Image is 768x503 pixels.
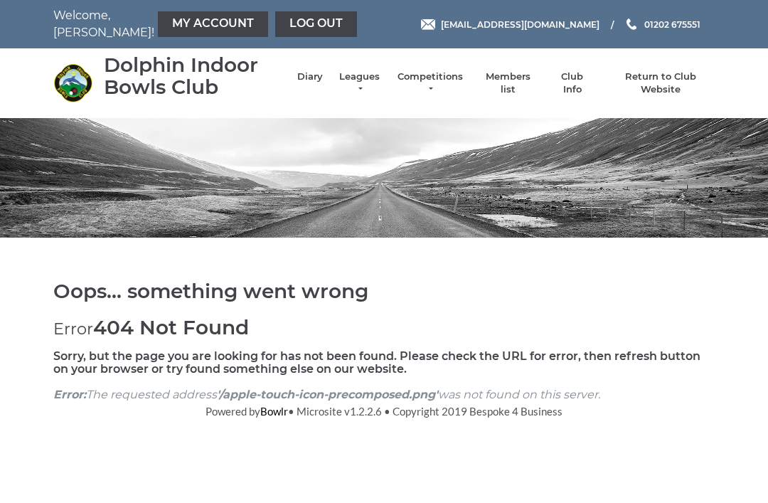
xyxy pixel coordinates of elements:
strong: Error: [53,388,86,401]
div: The requested address was not found on this server. [53,386,715,403]
span: 01202 675551 [644,18,700,29]
img: Dolphin Indoor Bowls Club [53,63,92,102]
span: Powered by • Microsite v1.2.2.6 • Copyright 2019 Bespoke 4 Business [206,405,562,418]
a: Diary [297,70,323,83]
a: Club Info [552,70,593,96]
span: [EMAIL_ADDRESS][DOMAIN_NAME] [441,18,599,29]
a: Members list [478,70,537,96]
a: Return to Club Website [607,70,715,96]
a: Log out [275,11,357,37]
div: Sorry, but the page you are looking for has not been found. Please check the URL for error, then ... [53,350,715,375]
strong: '/apple-touch-icon-precomposed.png' [217,388,438,401]
img: Email [421,19,435,30]
h1: Oops... something went wrong [53,280,715,302]
a: My Account [158,11,268,37]
a: Competitions [396,70,464,96]
a: Email [EMAIL_ADDRESS][DOMAIN_NAME] [421,18,599,31]
a: Bowlr [260,405,288,418]
small: Error [53,319,93,339]
a: Leagues [337,70,382,96]
div: 404 Not Found [53,317,715,339]
div: Dolphin Indoor Bowls Club [104,54,283,98]
a: Phone us 01202 675551 [624,18,700,31]
nav: Welcome, [PERSON_NAME]! [53,7,316,41]
img: Phone us [626,18,636,30]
